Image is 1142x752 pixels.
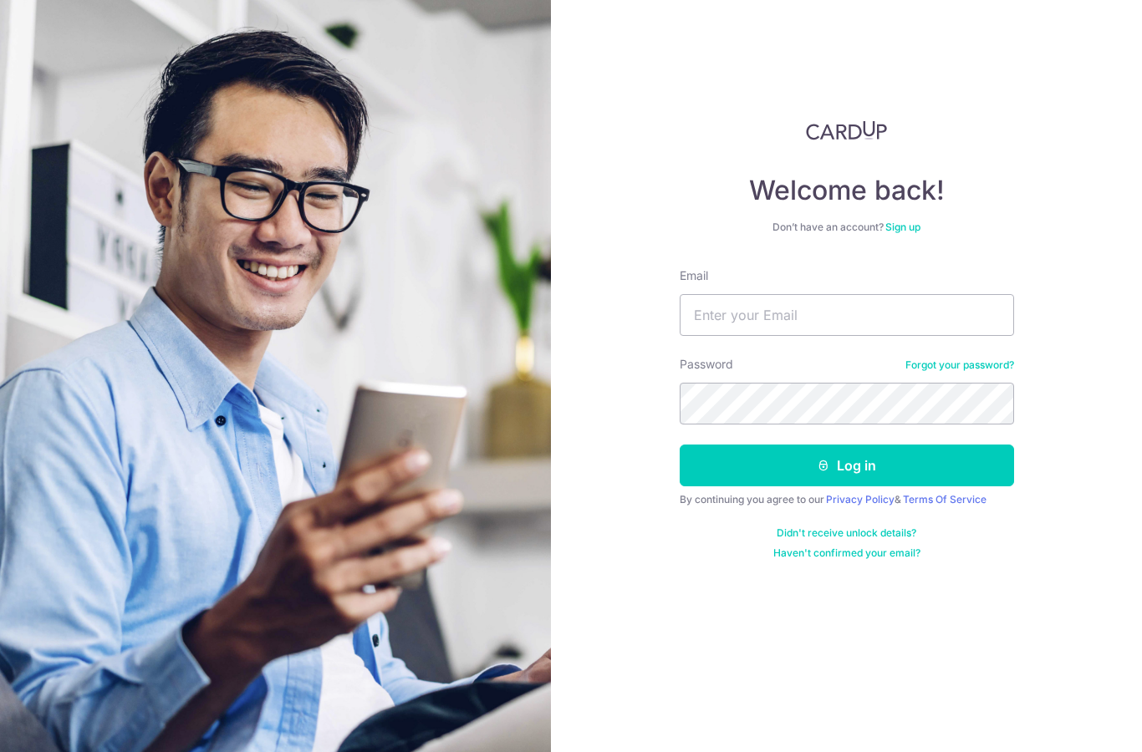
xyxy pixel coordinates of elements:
label: Password [680,356,733,373]
a: Haven't confirmed your email? [773,546,920,560]
a: Forgot your password? [905,358,1014,372]
img: CardUp Logo [806,120,888,140]
a: Didn't receive unlock details? [777,526,916,540]
div: Don’t have an account? [680,221,1014,234]
a: Privacy Policy [826,493,895,506]
div: By continuing you agree to our & [680,493,1014,506]
input: Enter your Email [680,294,1014,336]
h4: Welcome back! [680,174,1014,207]
label: Email [680,267,708,284]
a: Terms Of Service [903,493,987,506]
button: Log in [680,445,1014,486]
a: Sign up [885,221,920,233]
